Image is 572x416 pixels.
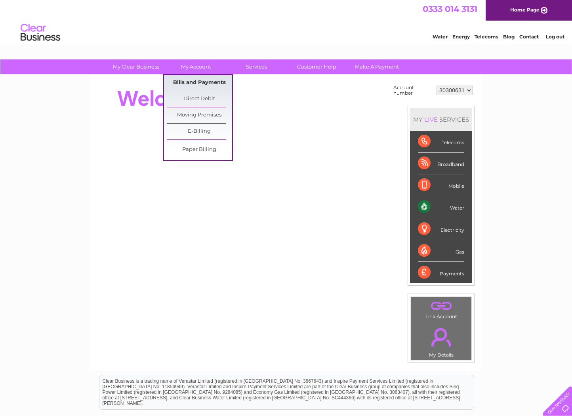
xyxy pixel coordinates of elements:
img: logo.png [20,21,61,45]
td: Account number [391,83,435,98]
a: Energy [452,34,470,40]
div: Mobile [418,174,464,196]
div: Broadband [418,153,464,174]
a: 0333 014 3131 [423,4,477,14]
a: . [413,323,469,351]
a: My Account [164,59,229,74]
div: Gas [418,240,464,262]
div: MY SERVICES [410,108,472,131]
a: Make A Payment [344,59,410,74]
a: Customer Help [284,59,349,74]
a: Direct Debit [167,91,232,107]
a: Telecoms [475,34,498,40]
a: Blog [503,34,515,40]
div: Telecoms [418,131,464,153]
a: Contact [519,34,539,40]
a: E-Billing [167,124,232,139]
td: Link Account [410,296,472,321]
div: Electricity [418,218,464,240]
div: Payments [418,262,464,283]
a: Log out [546,34,564,40]
a: My Clear Business [103,59,169,74]
div: Water [418,196,464,218]
a: Moving Premises [167,107,232,123]
a: Bills and Payments [167,75,232,91]
a: Paper Billing [167,142,232,158]
td: My Details [410,321,472,360]
a: . [413,299,469,313]
a: Water [433,34,448,40]
a: Services [224,59,289,74]
div: LIVE [423,116,439,123]
div: Clear Business is a trading name of Verastar Limited (registered in [GEOGRAPHIC_DATA] No. 3667643... [99,4,474,38]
